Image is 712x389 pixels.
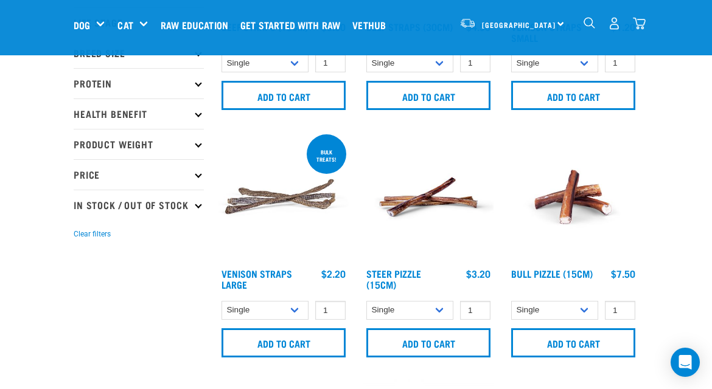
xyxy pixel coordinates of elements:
div: Open Intercom Messenger [671,348,700,377]
p: Product Weight [74,129,204,159]
input: 1 [460,301,490,320]
p: Price [74,159,204,190]
input: 1 [315,54,346,73]
div: BULK TREATS! [307,143,346,168]
span: [GEOGRAPHIC_DATA] [482,22,556,27]
img: Raw Essentials Steer Pizzle 15cm [363,132,494,262]
p: In Stock / Out Of Stock [74,190,204,220]
input: Add to cart [511,81,635,110]
input: 1 [605,301,635,320]
img: van-moving.png [459,18,476,29]
a: Get started with Raw [237,1,349,49]
input: 1 [605,54,635,73]
input: Add to cart [366,81,490,110]
img: Bull Pizzle [508,132,638,262]
a: Bull Pizzle (15cm) [511,270,593,276]
p: Protein [74,68,204,98]
a: Steer Pizzle (15cm) [366,270,421,287]
div: $2.20 [321,268,346,279]
a: Vethub [349,1,395,49]
div: $7.50 [611,268,635,279]
img: Stack of 3 Venison Straps Treats for Pets [218,132,349,262]
input: 1 [315,301,346,320]
a: Venison Straps Large [222,270,292,287]
input: Add to cart [222,81,346,110]
img: home-icon-1@2x.png [584,17,595,29]
img: user.png [608,17,621,30]
p: Health Benefit [74,98,204,129]
div: $3.20 [466,268,490,279]
input: 1 [460,54,490,73]
img: home-icon@2x.png [633,17,646,30]
input: Add to cart [511,328,635,357]
input: Add to cart [366,328,490,357]
a: Raw Education [158,1,237,49]
button: Clear filters [74,229,111,239]
a: Dog [74,18,90,32]
a: Cat [117,18,133,32]
input: Add to cart [222,328,346,357]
